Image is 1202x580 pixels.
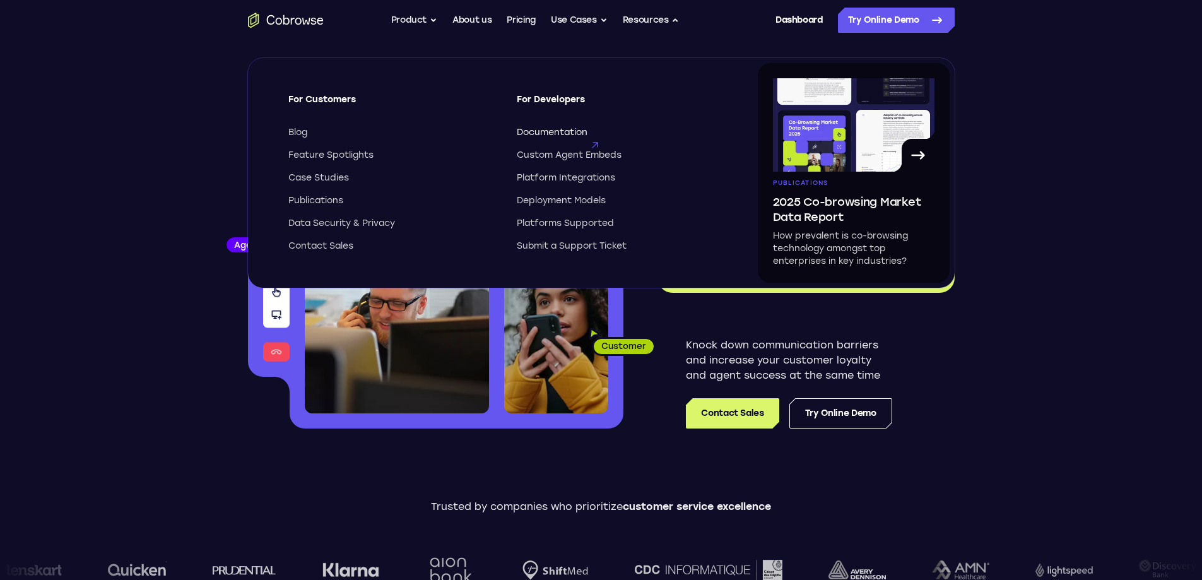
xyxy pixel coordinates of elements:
[517,172,722,184] a: Platform Integrations
[517,194,606,207] span: Deployment Models
[838,8,955,33] a: Try Online Demo
[517,172,615,184] span: Platform Integrations
[517,149,622,162] span: Custom Agent Embeds
[288,172,494,184] a: Case Studies
[288,126,307,139] span: Blog
[452,8,492,33] a: About us
[288,194,343,207] span: Publications
[773,78,934,172] img: A page from the browsing market ebook
[686,398,779,429] a: Contact Sales
[305,188,489,413] img: A customer support agent talking on the phone
[775,8,823,33] a: Dashboard
[517,217,614,230] span: Platforms Supported
[773,179,828,187] span: Publications
[288,217,395,230] span: Data Security & Privacy
[391,8,438,33] button: Product
[686,338,892,383] p: Knock down communication barriers and increase your customer loyalty and agent success at the sam...
[634,560,782,579] img: CDC Informatique
[288,240,353,252] span: Contact Sales
[248,13,324,28] a: Go to the home page
[507,8,536,33] a: Pricing
[288,93,494,116] span: For Customers
[288,240,494,252] a: Contact Sales
[623,8,680,33] button: Resources
[517,240,722,252] a: Submit a Support Ticket
[517,217,722,230] a: Platforms Supported
[773,230,934,268] p: How prevalent is co-browsing technology amongst top enterprises in key industries?
[212,565,276,575] img: prudential
[789,398,892,429] a: Try Online Demo
[504,264,608,413] img: A customer holding their phone
[517,194,722,207] a: Deployment Models
[522,560,587,580] img: Shiftmed
[288,126,494,139] a: Blog
[517,149,722,162] a: Custom Agent Embeds
[828,560,885,579] img: avery-dennison
[517,126,587,139] span: Documentation
[322,562,379,577] img: Klarna
[288,194,494,207] a: Publications
[288,217,494,230] a: Data Security & Privacy
[517,240,627,252] span: Submit a Support Ticket
[623,500,771,512] span: customer service excellence
[551,8,608,33] button: Use Cases
[773,194,934,225] span: 2025 Co-browsing Market Data Report
[288,172,349,184] span: Case Studies
[288,149,374,162] span: Feature Spotlights
[931,560,989,580] img: AMN Healthcare
[517,126,722,139] a: Documentation
[288,149,494,162] a: Feature Spotlights
[517,93,722,116] span: For Developers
